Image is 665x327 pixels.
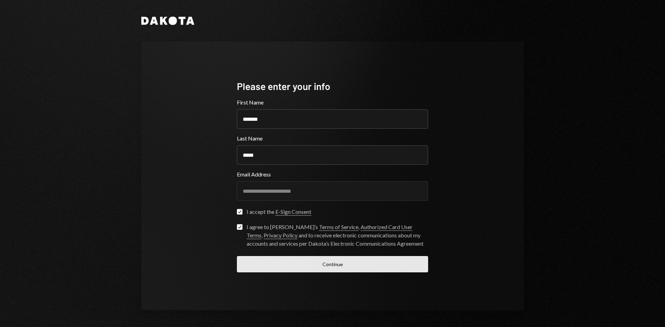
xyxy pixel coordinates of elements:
[237,224,242,230] button: I agree to [PERSON_NAME]’s Terms of Service, Authorized Card User Terms, Privacy Policy and to re...
[247,208,311,216] div: I accept the
[264,232,298,239] a: Privacy Policy
[247,224,413,239] a: Authorized Card User Terms
[237,209,242,215] button: I accept the E-Sign Consent
[319,224,358,231] a: Terms of Service
[237,170,428,179] label: Email Address
[247,223,428,248] div: I agree to [PERSON_NAME]’s , , and to receive electronic communications about my accounts and ser...
[237,256,428,272] button: Continue
[237,80,428,93] div: Please enter your info
[275,208,311,216] a: E-Sign Consent
[237,134,428,143] label: Last Name
[237,98,428,107] label: First Name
